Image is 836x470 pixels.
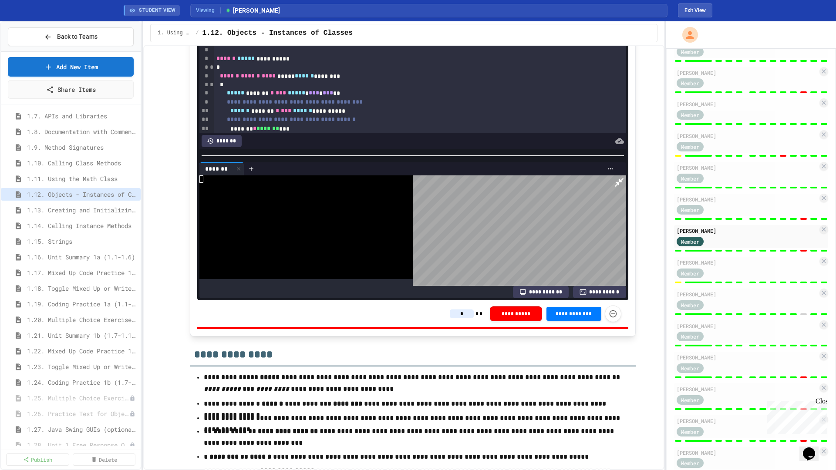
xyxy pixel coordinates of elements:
span: 1.9. Method Signatures [27,143,137,152]
span: Member [681,48,699,56]
a: Add New Item [8,57,134,77]
span: 1.12. Objects - Instances of Classes [27,190,137,199]
div: [PERSON_NAME] [677,385,818,393]
span: 1.12. Objects - Instances of Classes [202,28,353,38]
span: 1.20. Multiple Choice Exercises for Unit 1a (1.1-1.6) [27,315,137,324]
div: [PERSON_NAME] [677,227,818,235]
span: Member [681,428,699,436]
span: 1.28. Unit 1 Free Response Question (FRQ) Practice [27,440,129,450]
span: 1.21. Unit Summary 1b (1.7-1.15) [27,331,137,340]
div: [PERSON_NAME] [677,322,818,330]
span: 1.13. Creating and Initializing Objects: Constructors [27,205,137,215]
div: Unpublished [129,395,135,401]
span: 1.26. Practice Test for Objects (1.12-1.14) [27,409,129,418]
span: 1.18. Toggle Mixed Up or Write Code Practice 1.1-1.6 [27,284,137,293]
iframe: chat widget [799,435,827,461]
div: Unpublished [129,442,135,448]
div: [PERSON_NAME] [677,449,818,457]
span: 1.16. Unit Summary 1a (1.1-1.6) [27,252,137,262]
span: Member [681,79,699,87]
span: Member [681,364,699,372]
span: Member [681,206,699,214]
button: Exit student view [678,3,712,17]
div: [PERSON_NAME] [677,353,818,361]
a: Delete [73,453,136,466]
span: 1.11. Using the Math Class [27,174,137,183]
span: Member [681,111,699,119]
span: 1.17. Mixed Up Code Practice 1.1-1.6 [27,268,137,277]
div: [PERSON_NAME] [677,417,818,425]
div: [PERSON_NAME] [677,100,818,108]
span: Member [681,396,699,404]
a: Publish [6,453,69,466]
span: Member [681,238,699,245]
span: 1.27. Java Swing GUIs (optional) [27,425,137,434]
span: 1.23. Toggle Mixed Up or Write Code Practice 1b (1.7-1.15) [27,362,137,371]
div: Chat with us now!Close [3,3,60,55]
span: Member [681,175,699,182]
span: Back to Teams [57,32,98,41]
span: Member [681,269,699,277]
span: Member [681,332,699,340]
span: Member [681,301,699,309]
div: [PERSON_NAME] [677,69,818,77]
span: 1.22. Mixed Up Code Practice 1b (1.7-1.15) [27,346,137,356]
span: STUDENT VIEW [139,7,175,14]
span: [PERSON_NAME] [225,6,280,15]
span: 1.14. Calling Instance Methods [27,221,137,230]
div: [PERSON_NAME] [677,290,818,298]
span: 1.15. Strings [27,237,137,246]
span: Member [681,143,699,151]
div: Unpublished [129,411,135,417]
div: My Account [673,25,700,45]
span: 1. Using Objects and Methods [158,30,192,37]
button: Back to Teams [8,27,134,46]
span: 1.25. Multiple Choice Exercises for Unit 1b (1.9-1.15) [27,393,129,403]
div: [PERSON_NAME] [677,132,818,140]
span: Viewing [196,7,221,14]
div: [PERSON_NAME] [677,258,818,266]
iframe: chat widget [764,397,827,434]
div: [PERSON_NAME] [677,164,818,171]
span: 1.24. Coding Practice 1b (1.7-1.15) [27,378,137,387]
div: [PERSON_NAME] [677,195,818,203]
span: / [196,30,199,37]
span: Member [681,459,699,467]
span: 1.7. APIs and Libraries [27,111,137,121]
a: Share Items [8,80,134,99]
span: 1.10. Calling Class Methods [27,158,137,168]
span: 1.19. Coding Practice 1a (1.1-1.6) [27,299,137,309]
button: Force resubmission of student's answer (Admin only) [605,305,621,322]
span: 1.8. Documentation with Comments and Preconditions [27,127,137,136]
